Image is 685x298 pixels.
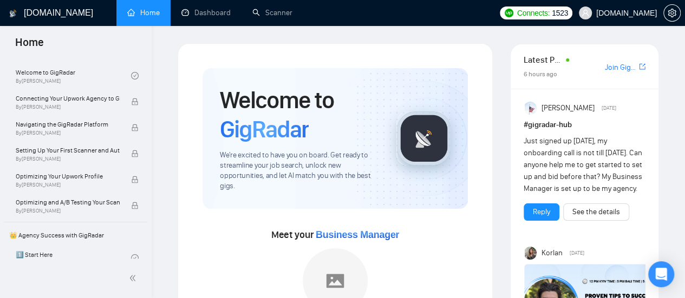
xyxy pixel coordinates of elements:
img: upwork-logo.png [505,9,513,17]
img: Anisuzzaman Khan [525,102,538,115]
span: lock [131,98,139,105]
span: export [639,62,645,71]
span: 6 hours ago [524,70,557,78]
a: Welcome to GigRadarBy[PERSON_NAME] [16,64,131,88]
span: By [PERSON_NAME] [16,208,120,214]
span: [PERSON_NAME] [542,102,595,114]
span: [DATE] [601,103,616,113]
a: searchScanner [252,8,292,17]
span: Just signed up [DATE], my onboarding call is not till [DATE]. Can anyone help me to get started t... [524,136,642,193]
button: See the details [563,203,629,221]
button: Reply [524,203,559,221]
span: 👑 Agency Success with GigRadar [5,224,146,246]
span: Korlan [542,247,563,259]
span: check-circle [131,72,139,80]
h1: # gigradar-hub [524,119,645,131]
a: homeHome [127,8,160,17]
span: setting [664,9,680,17]
span: 1523 [552,7,568,19]
span: Navigating the GigRadar Platform [16,119,120,130]
button: setting [663,4,681,22]
img: gigradar-logo.png [397,111,451,165]
span: GigRadar [220,115,309,144]
span: [DATE] [569,248,584,258]
span: Home [6,35,53,57]
h1: Welcome to [220,85,379,144]
a: export [639,62,645,72]
span: By [PERSON_NAME] [16,130,120,136]
span: lock [131,176,139,183]
span: lock [131,202,139,209]
a: Join GigRadar Slack Community [605,62,637,74]
a: setting [663,9,681,17]
img: logo [9,5,17,22]
a: Reply [533,206,550,218]
span: By [PERSON_NAME] [16,182,120,188]
span: check-circle [131,254,139,262]
a: See the details [572,206,620,218]
div: Open Intercom Messenger [648,261,674,287]
span: Meet your [271,229,399,241]
span: Business Manager [316,229,399,240]
a: 1️⃣ Start Here [16,246,131,270]
span: Connecting Your Upwork Agency to GigRadar [16,93,120,104]
span: We're excited to have you on board. Get ready to streamline your job search, unlock new opportuni... [220,150,379,191]
span: double-left [129,273,140,283]
span: Setting Up Your First Scanner and Auto-Bidder [16,145,120,156]
span: Latest Posts from the GigRadar Community [524,53,563,67]
span: lock [131,124,139,131]
span: By [PERSON_NAME] [16,104,120,110]
span: Optimizing Your Upwork Profile [16,171,120,182]
span: Connects: [517,7,550,19]
span: Optimizing and A/B Testing Your Scanner for Better Results [16,197,120,208]
img: Korlan [525,247,538,260]
a: dashboardDashboard [181,8,231,17]
span: By [PERSON_NAME] [16,156,120,162]
span: user [582,9,589,17]
span: lock [131,150,139,157]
